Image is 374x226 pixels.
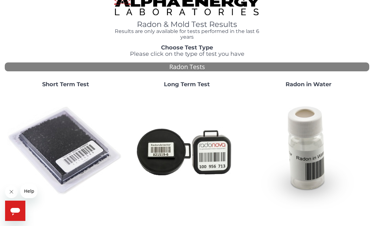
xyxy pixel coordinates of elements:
[250,93,367,209] img: RadoninWater.jpg
[164,81,210,88] strong: Long Term Test
[20,184,37,198] iframe: Message from company
[5,201,25,221] iframe: Button to launch messaging window
[114,20,260,29] h1: Radon & Mold Test Results
[286,81,332,88] strong: Radon in Water
[161,44,213,51] strong: Choose Test Type
[5,62,369,72] div: Radon Tests
[5,185,18,198] iframe: Close message
[129,93,245,209] img: Radtrak2vsRadtrak3.jpg
[42,81,89,88] strong: Short Term Test
[130,50,244,57] span: Please click on the type of test you have
[7,93,124,209] img: ShortTerm.jpg
[114,29,260,40] h4: Results are only available for tests performed in the last 6 years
